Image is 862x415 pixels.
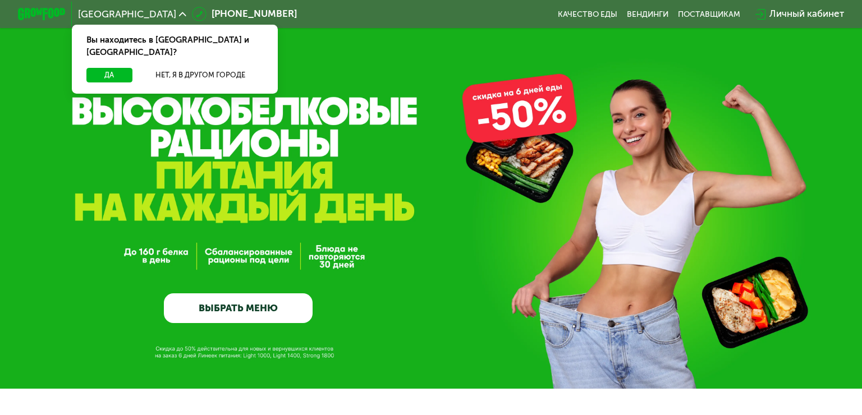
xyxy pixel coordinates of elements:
div: поставщикам [678,10,740,19]
div: Вы находитесь в [GEOGRAPHIC_DATA] и [GEOGRAPHIC_DATA]? [72,25,278,68]
button: Да [86,68,132,82]
a: Качество еды [558,10,617,19]
a: ВЫБРАТЬ МЕНЮ [164,293,313,323]
span: [GEOGRAPHIC_DATA] [78,10,176,19]
a: Вендинги [627,10,668,19]
div: Личный кабинет [769,7,844,21]
a: [PHONE_NUMBER] [192,7,296,21]
button: Нет, я в другом городе [137,68,263,82]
